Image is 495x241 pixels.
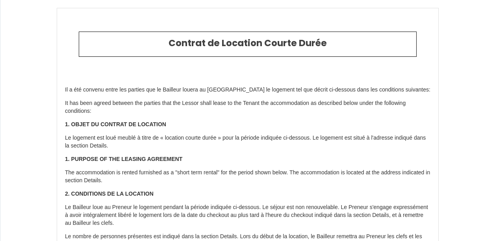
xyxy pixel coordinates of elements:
p: The accommodation is rented furnished as a "short term rental" for the period shown below. The ac... [65,169,430,185]
p: It has been agreed between the parties that the Lessor shall lease to the Tenant the accommodatio... [65,99,430,115]
strong: 2. CONDITIONS DE LA LOCATION [65,191,154,197]
h2: Contrat de Location Courte Durée [85,38,410,49]
p: Le Bailleur loue au Preneur le logement pendant la période indiquée ci-dessous. Le séjour est non... [65,204,430,227]
p: Il a été convenu entre les parties que le Bailleur louera au [GEOGRAPHIC_DATA] le logement tel qu... [65,86,430,94]
strong: 1. OBJET DU CONTRAT DE LOCATION [65,121,166,127]
strong: 1. PURPOSE OF THE LEASING AGREEMENT [65,156,182,162]
p: Le logement est loué meublé à titre de « location courte durée » pour la période indiquée ci-dess... [65,134,430,150]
